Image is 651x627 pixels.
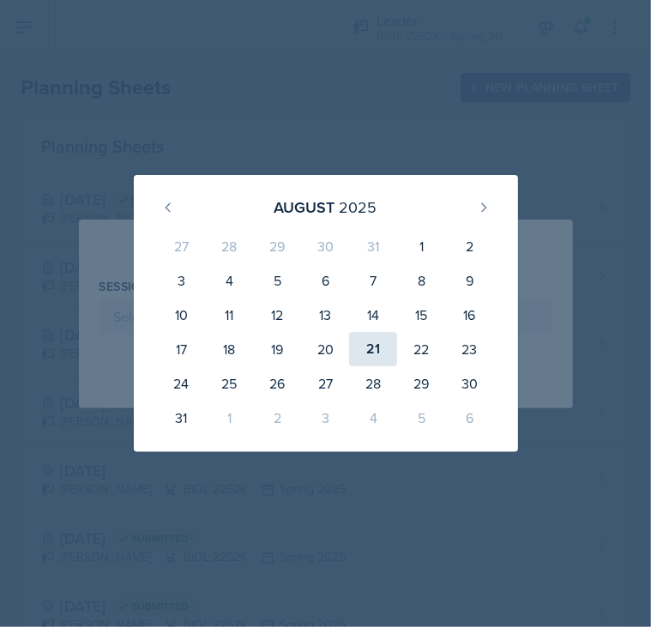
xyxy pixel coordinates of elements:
[349,332,397,366] div: 21
[349,401,397,435] div: 4
[158,366,206,401] div: 24
[349,229,397,263] div: 31
[445,263,493,298] div: 9
[205,401,253,435] div: 1
[205,366,253,401] div: 25
[445,332,493,366] div: 23
[253,298,301,332] div: 12
[158,298,206,332] div: 10
[253,263,301,298] div: 5
[158,263,206,298] div: 3
[158,401,206,435] div: 31
[397,366,445,401] div: 29
[397,229,445,263] div: 1
[253,229,301,263] div: 29
[397,298,445,332] div: 15
[205,263,253,298] div: 4
[253,332,301,366] div: 19
[397,332,445,366] div: 22
[158,332,206,366] div: 17
[397,263,445,298] div: 8
[340,196,377,219] div: 2025
[301,229,349,263] div: 30
[253,366,301,401] div: 26
[301,263,349,298] div: 6
[445,401,493,435] div: 6
[349,366,397,401] div: 28
[205,332,253,366] div: 18
[301,298,349,332] div: 13
[445,366,493,401] div: 30
[301,366,349,401] div: 27
[445,229,493,263] div: 2
[274,196,335,219] div: August
[205,298,253,332] div: 11
[349,263,397,298] div: 7
[158,229,206,263] div: 27
[301,332,349,366] div: 20
[253,401,301,435] div: 2
[397,401,445,435] div: 5
[301,401,349,435] div: 3
[349,298,397,332] div: 14
[445,298,493,332] div: 16
[205,229,253,263] div: 28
